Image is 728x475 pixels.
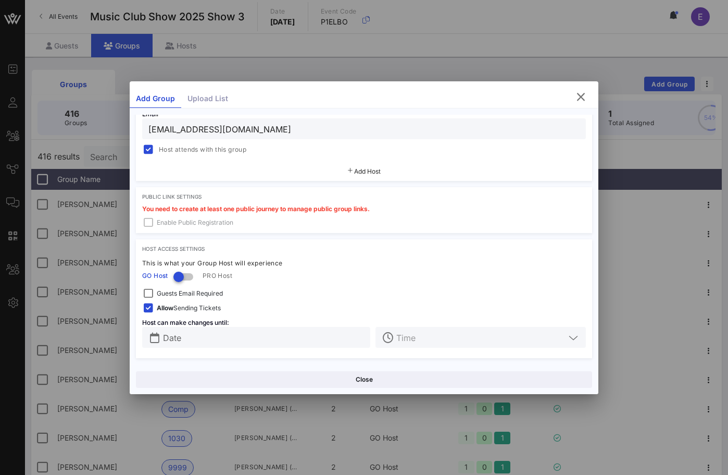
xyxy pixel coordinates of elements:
span: Email [142,110,161,118]
span: GO Host [142,271,168,281]
button: Add Host [348,168,381,175]
span: Host attends with this group [159,144,246,155]
span: Sending Tickets [157,303,221,313]
div: Host Access Settings [142,246,586,252]
div: Upload List [181,90,234,108]
span: Host can make changes until: [142,319,229,326]
span: PRO Host [203,271,232,281]
span: Add Host [354,167,381,175]
button: prepend icon [150,333,159,343]
span: You need to create at least one public journey to manage public group links. [142,205,370,213]
strong: Allow [157,304,173,312]
span: Guests Email Required [157,288,223,299]
div: Public Link Settings [142,193,586,200]
div: This is what your Group Host will experience [142,258,586,269]
button: Close [136,371,592,388]
input: Time [396,331,565,344]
